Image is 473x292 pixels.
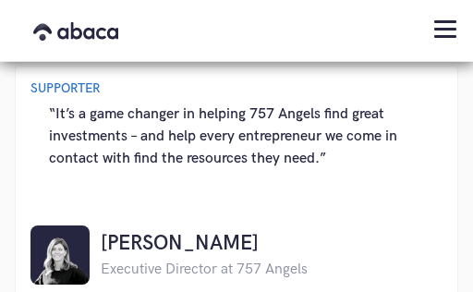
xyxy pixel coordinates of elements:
div: Executive Director at 757 Angels [101,259,308,281]
div: “It’s a game changer in helping 757 Angels find great investments – and help every entrepreneur w... [49,103,424,177]
h4: [PERSON_NAME] [101,229,308,259]
div: SUPPORTER [30,81,443,96]
div: menu [418,2,473,55]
